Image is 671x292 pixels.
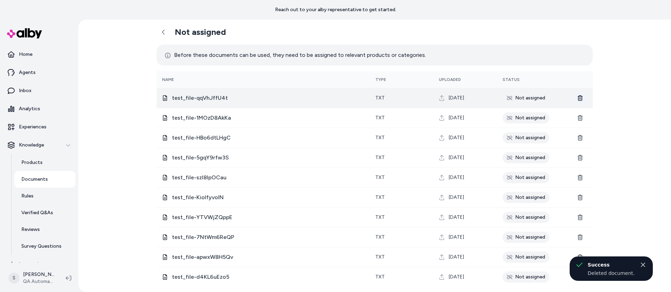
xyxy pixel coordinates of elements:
[162,114,364,122] div: test_file-1MOzD8AkKa.txt
[503,112,549,123] div: Not assigned
[8,272,20,284] span: S
[275,6,396,13] p: Reach out to your alby representative to get started.
[439,77,461,82] span: Uploaded
[375,115,385,121] span: txt
[14,204,75,221] a: Verified Q&As
[375,194,385,200] span: txt
[3,256,75,273] a: Integrations
[503,252,549,263] div: Not assigned
[21,226,40,233] p: Reviews
[21,209,53,216] p: Verified Q&As
[3,137,75,154] button: Knowledge
[7,28,42,38] img: alby Logo
[172,154,364,162] span: test_file-5gqY9rfw3S
[14,154,75,171] a: Products
[449,254,464,261] span: [DATE]
[162,154,364,162] div: test_file-5gqY9rfw3S.txt
[375,234,385,240] span: txt
[21,159,43,166] p: Products
[14,221,75,238] a: Reviews
[375,254,385,260] span: txt
[19,51,33,58] p: Home
[19,261,47,268] p: Integrations
[503,92,549,104] div: Not assigned
[375,155,385,160] span: txt
[172,114,364,122] span: test_file-1MOzD8AkKa
[449,154,464,161] span: [DATE]
[19,69,36,76] p: Agents
[503,271,549,283] div: Not assigned
[503,212,549,223] div: Not assigned
[162,213,364,222] div: test_file-YTVWjZQppE.txt
[588,270,635,277] div: Deleted document.
[162,233,364,241] div: test_file-7NtWm6ReQP.txt
[172,273,364,281] span: test_file-d4KL6uEzo5
[3,46,75,63] a: Home
[375,174,385,180] span: txt
[503,152,549,163] div: Not assigned
[162,253,364,261] div: test_file-apwxW8H5Qv.txt
[375,135,385,141] span: txt
[23,271,55,278] p: [PERSON_NAME]
[21,176,48,183] p: Documents
[3,100,75,117] a: Analytics
[162,193,364,202] div: test_file-KioIfyvoIN.txt
[19,123,46,130] p: Experiences
[172,233,364,241] span: test_file-7NtWm6ReQP
[3,82,75,99] a: Inbox
[172,213,364,222] span: test_file-YTVWjZQppE
[449,174,464,181] span: [DATE]
[172,134,364,142] span: test_file-HBo6dtLHgC
[175,27,226,37] h2: Not assigned
[21,193,34,200] p: Rules
[375,95,385,101] span: txt
[449,194,464,201] span: [DATE]
[639,261,647,269] button: Close toast
[4,267,60,289] button: S[PERSON_NAME]QA Automation 1
[503,132,549,143] div: Not assigned
[14,238,75,255] a: Survey Questions
[172,253,364,261] span: test_file-apwxW8H5Qv
[503,77,520,82] span: Status
[375,214,385,220] span: txt
[172,173,364,182] span: test_file-szI8lpOCau
[23,278,55,285] span: QA Automation 1
[449,214,464,221] span: [DATE]
[172,193,364,202] span: test_file-KioIfyvoIN
[449,134,464,141] span: [DATE]
[162,94,364,102] div: test_file-qqVhJffU4t.txt
[449,114,464,121] span: [DATE]
[19,105,40,112] p: Analytics
[588,261,635,269] div: Success
[162,273,364,281] div: test_file-d4KL6uEzo5.txt
[162,134,364,142] div: test_file-HBo6dtLHgC.txt
[449,234,464,241] span: [DATE]
[14,171,75,188] a: Documents
[375,77,386,82] span: Type
[3,64,75,81] a: Agents
[503,192,549,203] div: Not assigned
[449,95,464,102] span: [DATE]
[19,142,44,149] p: Knowledge
[503,232,549,243] div: Not assigned
[14,188,75,204] a: Rules
[503,172,549,183] div: Not assigned
[172,94,364,102] span: test_file-qqVhJffU4t
[19,87,31,94] p: Inbox
[449,274,464,280] span: [DATE]
[162,77,215,82] div: Name
[375,274,385,280] span: txt
[162,173,364,182] div: test_file-szI8lpOCau.txt
[165,50,426,60] p: Before these documents can be used, they need to be assigned to relevant products or categories.
[21,243,62,250] p: Survey Questions
[3,119,75,135] a: Experiences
